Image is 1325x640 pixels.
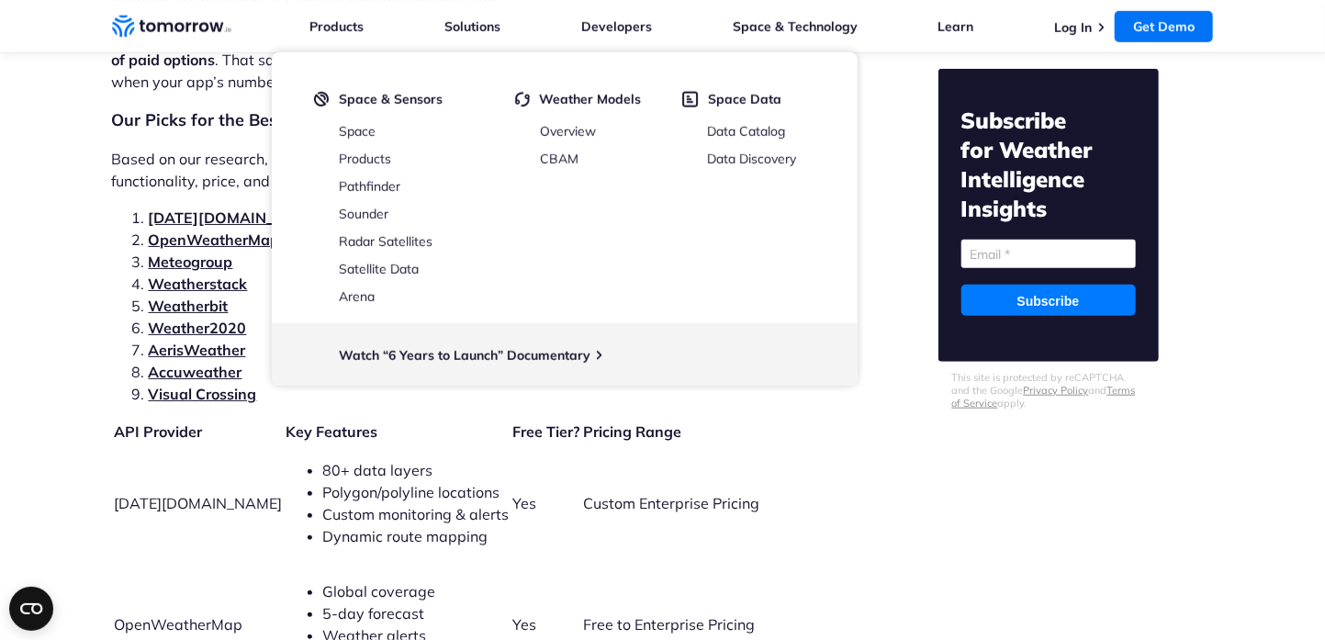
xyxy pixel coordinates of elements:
a: Watch “6 Years to Launch” Documentary [339,347,590,364]
a: [DATE][DOMAIN_NAME] API [149,208,354,227]
a: Space & Technology [733,18,858,35]
span: Global coverage [323,582,436,601]
img: space-data.svg [682,91,699,107]
span: OpenWeatherMap [115,615,243,634]
a: Visual Crossing [149,385,257,403]
img: cycled.svg [515,91,530,107]
b: Pricing Range [584,422,682,441]
span: Polygon/polyline locations [323,483,500,501]
a: AerisWeather [149,341,246,359]
a: Data Catalog [707,123,785,140]
span: Space & Sensors [339,91,443,107]
a: Overview [540,123,596,140]
a: Weather2020 [149,319,247,337]
a: Pathfinder [339,178,400,195]
a: Sounder [339,206,388,222]
span: 5-day forecast [323,604,425,623]
span: Free to Enterprise Pricing [584,615,756,634]
span: [DATE][DOMAIN_NAME] [115,494,283,512]
a: Radar Satellites [339,233,432,250]
a: Learn [938,18,974,35]
img: satelight.svg [314,91,330,107]
span: Yes [513,494,537,512]
a: Space [339,123,376,140]
button: Open CMP widget [9,587,53,631]
a: Terms of Service [952,384,1136,410]
p: . That said, even the highest-priced APIs will become a significant expense only if and when your... [112,27,841,93]
h2: Subscribe for Weather Intelligence Insights [961,106,1136,223]
a: Get Demo [1115,11,1213,42]
p: Based on our research, here are the top free and paid weather APIs available in [DATE] based on f... [112,148,841,192]
a: Satellite Data [339,261,419,277]
span: Dynamic route mapping [323,527,488,545]
h2: Our Picks for the Best Weather APIs [112,107,841,133]
a: Home link [112,13,231,40]
a: Products [339,151,391,167]
span: Weather Models [539,91,641,107]
a: Data Discovery [707,151,796,167]
a: Privacy Policy [1024,384,1089,397]
a: CBAM [540,151,578,167]
a: Products [310,18,365,35]
a: Weatherbit [149,297,229,315]
span: Yes [513,615,537,634]
a: Arena [339,288,375,305]
b: Free Tier? [513,422,580,441]
b: Key Features [286,422,378,441]
span: 80+ data layers [323,461,433,479]
a: Weatherstack [149,275,248,293]
span: Custom Enterprise Pricing [584,494,760,512]
a: Log In [1054,19,1092,36]
a: Accuweather [149,363,242,381]
b: API Provider [115,422,203,441]
a: Meteogroup [149,253,233,271]
a: Developers [581,18,652,35]
p: This site is protected by reCAPTCHA and the Google and apply. [952,371,1145,410]
a: Solutions [444,18,500,35]
span: Space Data [708,91,781,107]
input: Email * [961,240,1136,268]
input: Subscribe [961,285,1136,316]
span: Custom monitoring & alerts [323,505,510,523]
a: OpenWeatherMap [149,230,280,249]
